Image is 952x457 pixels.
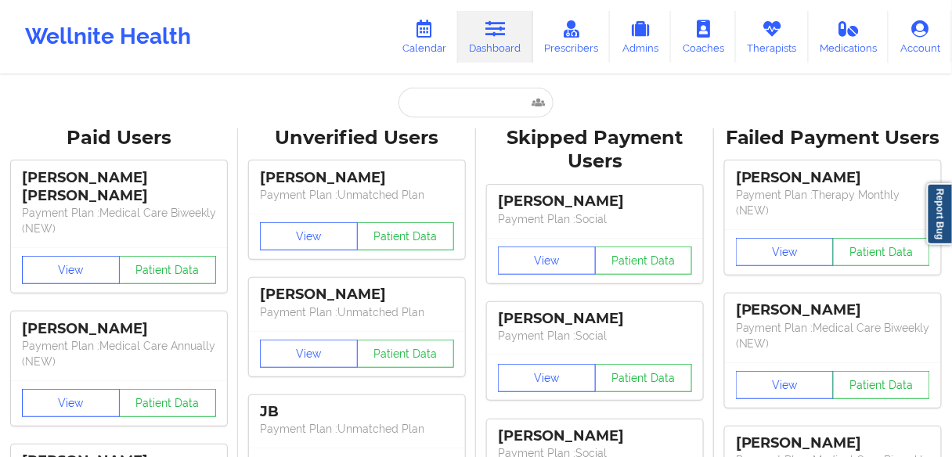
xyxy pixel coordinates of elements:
[22,256,120,284] button: View
[498,427,692,445] div: [PERSON_NAME]
[671,11,736,63] a: Coaches
[260,421,454,437] p: Payment Plan : Unmatched Plan
[736,371,834,399] button: View
[498,364,596,392] button: View
[260,304,454,320] p: Payment Plan : Unmatched Plan
[889,11,952,63] a: Account
[498,246,596,275] button: View
[809,11,889,63] a: Medications
[22,338,216,369] p: Payment Plan : Medical Care Annually (NEW)
[391,11,458,63] a: Calendar
[725,126,941,150] div: Failed Payment Users
[736,301,930,319] div: [PERSON_NAME]
[487,126,703,175] div: Skipped Payment Users
[498,328,692,344] p: Payment Plan : Social
[736,11,809,63] a: Therapists
[22,320,216,338] div: [PERSON_NAME]
[498,211,692,227] p: Payment Plan : Social
[11,126,227,150] div: Paid Users
[119,256,217,284] button: Patient Data
[260,286,454,304] div: [PERSON_NAME]
[22,205,216,236] p: Payment Plan : Medical Care Biweekly (NEW)
[610,11,671,63] a: Admins
[833,371,931,399] button: Patient Data
[119,389,217,417] button: Patient Data
[736,238,834,266] button: View
[736,320,930,351] p: Payment Plan : Medical Care Biweekly (NEW)
[249,126,465,150] div: Unverified Users
[22,169,216,205] div: [PERSON_NAME] [PERSON_NAME]
[260,403,454,421] div: JB
[260,340,358,368] button: View
[357,222,455,250] button: Patient Data
[595,364,693,392] button: Patient Data
[595,246,693,275] button: Patient Data
[833,238,931,266] button: Patient Data
[357,340,455,368] button: Patient Data
[927,183,952,245] a: Report Bug
[498,310,692,328] div: [PERSON_NAME]
[736,169,930,187] div: [PERSON_NAME]
[260,169,454,187] div: [PERSON_NAME]
[736,187,930,218] p: Payment Plan : Therapy Monthly (NEW)
[498,193,692,211] div: [PERSON_NAME]
[22,389,120,417] button: View
[533,11,611,63] a: Prescribers
[260,222,358,250] button: View
[458,11,533,63] a: Dashboard
[260,187,454,203] p: Payment Plan : Unmatched Plan
[736,434,930,452] div: [PERSON_NAME]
